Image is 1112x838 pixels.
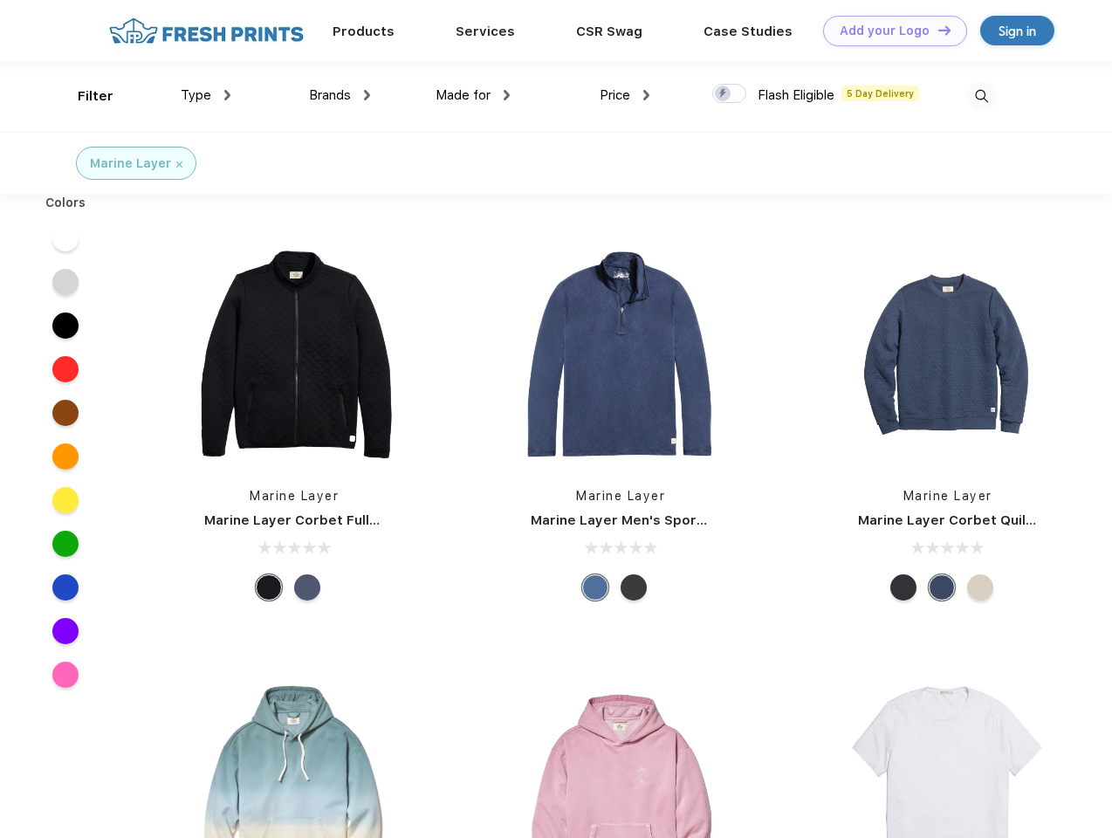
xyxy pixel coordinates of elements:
[181,87,211,103] span: Type
[78,86,113,106] div: Filter
[903,489,992,503] a: Marine Layer
[176,161,182,168] img: filter_cancel.svg
[576,489,665,503] a: Marine Layer
[505,237,737,470] img: func=resize&h=266
[582,574,608,601] div: Deep Denim
[32,194,100,212] div: Colors
[294,574,320,601] div: Navy
[967,82,996,111] img: desktop_search.svg
[104,16,309,46] img: fo%20logo%202.webp
[504,90,510,100] img: dropdown.png
[456,24,515,39] a: Services
[980,16,1054,45] a: Sign in
[309,87,351,103] span: Brands
[999,21,1036,41] div: Sign in
[929,574,955,601] div: Navy Heather
[758,87,834,103] span: Flash Eligible
[967,574,993,601] div: Oat Heather
[364,90,370,100] img: dropdown.png
[576,24,642,39] a: CSR Swag
[600,87,630,103] span: Price
[840,24,930,38] div: Add your Logo
[938,25,951,35] img: DT
[333,24,395,39] a: Products
[841,86,919,101] span: 5 Day Delivery
[90,155,171,173] div: Marine Layer
[250,489,339,503] a: Marine Layer
[832,237,1064,470] img: func=resize&h=266
[643,90,649,100] img: dropdown.png
[890,574,916,601] div: Charcoal
[256,574,282,601] div: Black
[178,237,410,470] img: func=resize&h=266
[621,574,647,601] div: Charcoal
[224,90,230,100] img: dropdown.png
[204,512,446,528] a: Marine Layer Corbet Full-Zip Jacket
[531,512,784,528] a: Marine Layer Men's Sport Quarter Zip
[436,87,491,103] span: Made for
